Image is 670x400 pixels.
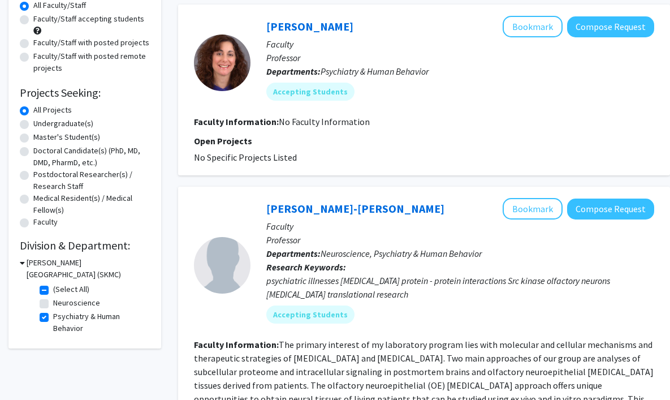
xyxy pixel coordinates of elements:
label: Faculty/Staff accepting students [33,13,144,25]
p: Professor [266,233,654,247]
label: Neuroscience [53,297,100,309]
label: (Select All) [53,283,89,295]
h3: [PERSON_NAME][GEOGRAPHIC_DATA] (SKMC) [27,257,150,281]
p: Professor [266,51,654,64]
p: Open Projects [194,134,654,148]
b: Research Keywords: [266,261,346,273]
label: Medical Resident(s) / Medical Fellow(s) [33,192,150,216]
span: No Faculty Information [279,116,370,127]
b: Faculty Information: [194,116,279,127]
a: [PERSON_NAME]-[PERSON_NAME] [266,201,444,216]
p: Faculty [266,220,654,233]
label: Doctoral Candidate(s) (PhD, MD, DMD, PharmD, etc.) [33,145,150,169]
label: Faculty/Staff with posted projects [33,37,149,49]
label: Faculty/Staff with posted remote projects [33,50,150,74]
a: [PERSON_NAME] [266,19,353,33]
p: Faculty [266,37,654,51]
iframe: Chat [8,349,48,392]
label: Psychiatry & Human Behavior [53,311,147,334]
mat-chip: Accepting Students [266,306,355,324]
span: Neuroscience, Psychiatry & Human Behavior [321,248,482,259]
label: Faculty [33,216,58,228]
label: Postdoctoral Researcher(s) / Research Staff [33,169,150,192]
label: All Projects [33,104,72,116]
span: No Specific Projects Listed [194,152,297,163]
b: Departments: [266,66,321,77]
mat-chip: Accepting Students [266,83,355,101]
button: Compose Request to Robin Casten [567,16,654,37]
div: psychiatric illnesses [MEDICAL_DATA] protein - protein interactions Src kinase olfactory neurons ... [266,274,654,301]
button: Compose Request to Chang-Gyu Hahn [567,199,654,220]
b: Departments: [266,248,321,259]
span: Psychiatry & Human Behavior [321,66,429,77]
h2: Projects Seeking: [20,86,150,100]
label: Master's Student(s) [33,131,100,143]
button: Add Chang-Gyu Hahn to Bookmarks [503,198,563,220]
label: Undergraduate(s) [33,118,93,130]
h2: Division & Department: [20,239,150,252]
b: Faculty Information: [194,339,279,350]
button: Add Robin Casten to Bookmarks [503,16,563,37]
